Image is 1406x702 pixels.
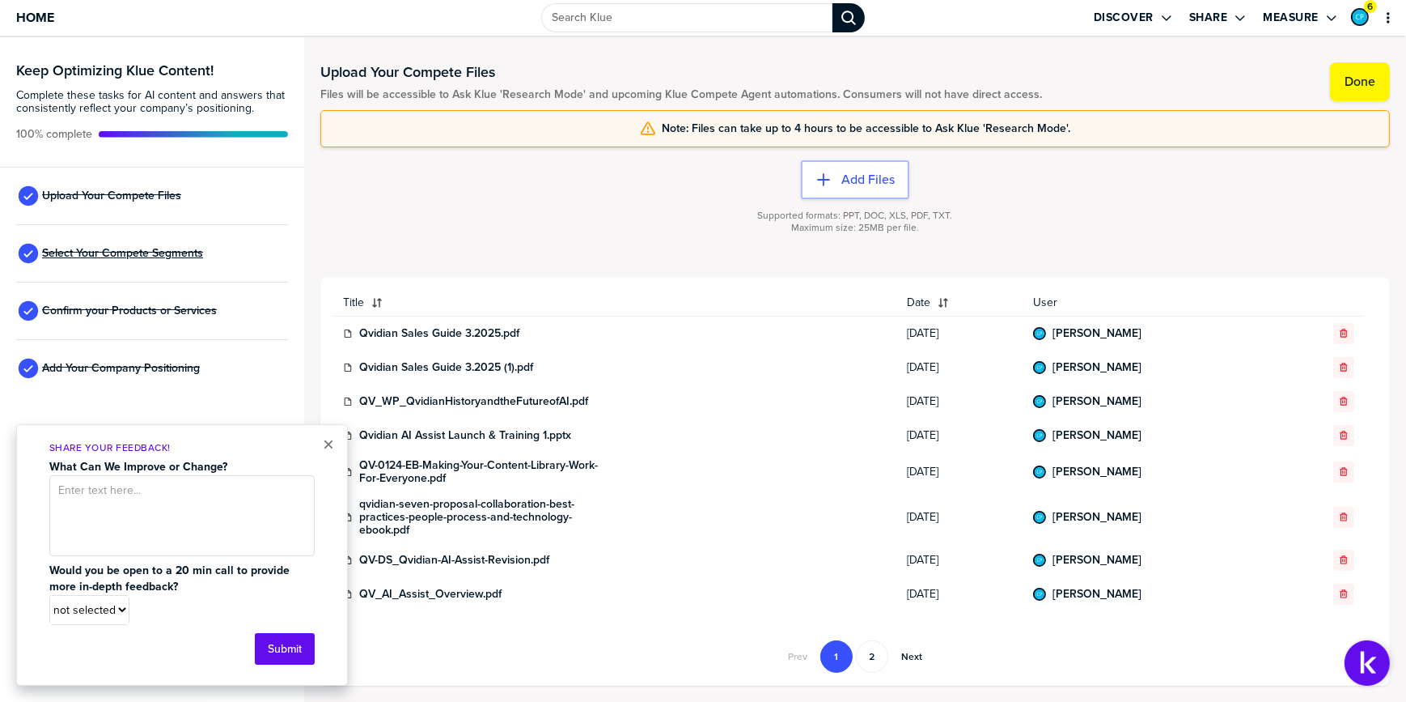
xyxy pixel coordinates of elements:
div: Search Klue [832,3,865,32]
img: 7be8f54e53ea04b59f32570bf82b285c-sml.png [1035,467,1044,477]
img: 7be8f54e53ea04b59f32570bf82b285c-sml.png [1353,10,1367,24]
nav: Pagination Navigation [777,640,934,673]
img: 7be8f54e53ea04b59f32570bf82b285c-sml.png [1035,589,1044,599]
div: Chad Pachtinger [1033,466,1046,479]
span: Add Your Company Positioning [42,362,200,375]
img: 7be8f54e53ea04b59f32570bf82b285c-sml.png [1035,397,1044,406]
div: Chad Pachtinger [1033,361,1046,374]
span: Upload Your Compete Files [42,189,181,202]
a: Qvidian Sales Guide 3.2025.pdf [359,327,519,340]
label: Done [1345,74,1375,90]
img: 7be8f54e53ea04b59f32570bf82b285c-sml.png [1035,555,1044,565]
a: Edit Profile [1349,6,1370,28]
a: QV_AI_Assist_Overview.pdf [359,588,502,601]
img: 7be8f54e53ea04b59f32570bf82b285c-sml.png [1035,329,1044,338]
div: Chad Pachtinger [1033,395,1046,408]
span: [DATE] [907,511,1014,524]
span: [DATE] [907,395,1014,408]
div: Chad Pachtinger [1033,554,1046,567]
button: Close [323,435,334,454]
span: [DATE] [907,588,1014,601]
a: Qvidian AI Assist Launch & Training 1.pptx [359,429,571,442]
span: [DATE] [907,429,1014,442]
span: [DATE] [907,554,1014,567]
a: [PERSON_NAME] [1052,361,1141,374]
strong: Would you be open to a 20 min call to provide more in-depth feedback? [49,562,293,595]
div: Chad Pachtinger [1033,511,1046,524]
span: Select Your Compete Segments [42,247,203,260]
a: [PERSON_NAME] [1052,588,1141,601]
button: Open Support Center [1345,640,1390,686]
button: Go to page 2 [856,640,888,673]
span: Supported formats: PPT, DOC, XLS, PDF, TXT. [758,210,953,222]
button: Go to previous page [778,640,817,673]
p: Share Your Feedback! [49,441,315,455]
span: Files will be accessible to Ask Klue 'Research Mode' and upcoming Klue Compete Agent automations.... [320,88,1042,101]
span: [DATE] [907,327,1014,340]
span: 6 [1367,1,1373,13]
img: 7be8f54e53ea04b59f32570bf82b285c-sml.png [1035,431,1044,440]
span: User [1033,296,1273,309]
button: Go to next page [891,640,932,673]
span: Date [907,296,930,309]
div: Chad Pachtinger [1351,8,1369,26]
a: [PERSON_NAME] [1052,327,1141,340]
button: Submit [255,633,315,665]
a: [PERSON_NAME] [1052,429,1141,442]
span: Complete these tasks for AI content and answers that consistently reflect your company’s position... [16,89,288,115]
a: qvidian-seven-proposal-collaboration-best-practices-people-process-and-technology-ebook.pdf [359,498,602,537]
strong: What Can We Improve or Change? [49,458,227,475]
span: [DATE] [907,466,1014,479]
span: Confirm your Products or Services [42,304,217,317]
a: QV-DS_Qvidian-AI-Assist-Revision.pdf [359,554,549,567]
a: [PERSON_NAME] [1052,511,1141,524]
span: Home [16,11,54,24]
div: Chad Pachtinger [1033,588,1046,601]
a: QV-0124-EB-Making-Your-Content-Library-Work-For-Everyone.pdf [359,459,602,485]
label: Measure [1263,11,1319,25]
span: Title [343,296,364,309]
a: Qvidian Sales Guide 3.2025 (1).pdf [359,361,533,374]
div: Chad Pachtinger [1033,327,1046,340]
span: Note: Files can take up to 4 hours to be accessible to Ask Klue 'Research Mode'. [663,122,1071,135]
img: 7be8f54e53ea04b59f32570bf82b285c-sml.png [1035,513,1044,522]
h3: Keep Optimizing Klue Content! [16,63,288,78]
span: [DATE] [907,361,1014,374]
a: [PERSON_NAME] [1052,395,1141,408]
div: Chad Pachtinger [1033,429,1046,442]
span: Maximum size: 25MB per file. [791,222,919,234]
a: [PERSON_NAME] [1052,554,1141,567]
a: [PERSON_NAME] [1052,466,1141,479]
input: Search Klue [541,3,832,32]
label: Discover [1094,11,1154,25]
img: 7be8f54e53ea04b59f32570bf82b285c-sml.png [1035,363,1044,372]
label: Share [1189,11,1228,25]
a: QV_WP_QvidianHistoryandtheFutureofAI.pdf [359,395,588,408]
label: Add Files [841,172,895,188]
span: Active [16,128,92,141]
h1: Upload Your Compete Files [320,62,1042,82]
